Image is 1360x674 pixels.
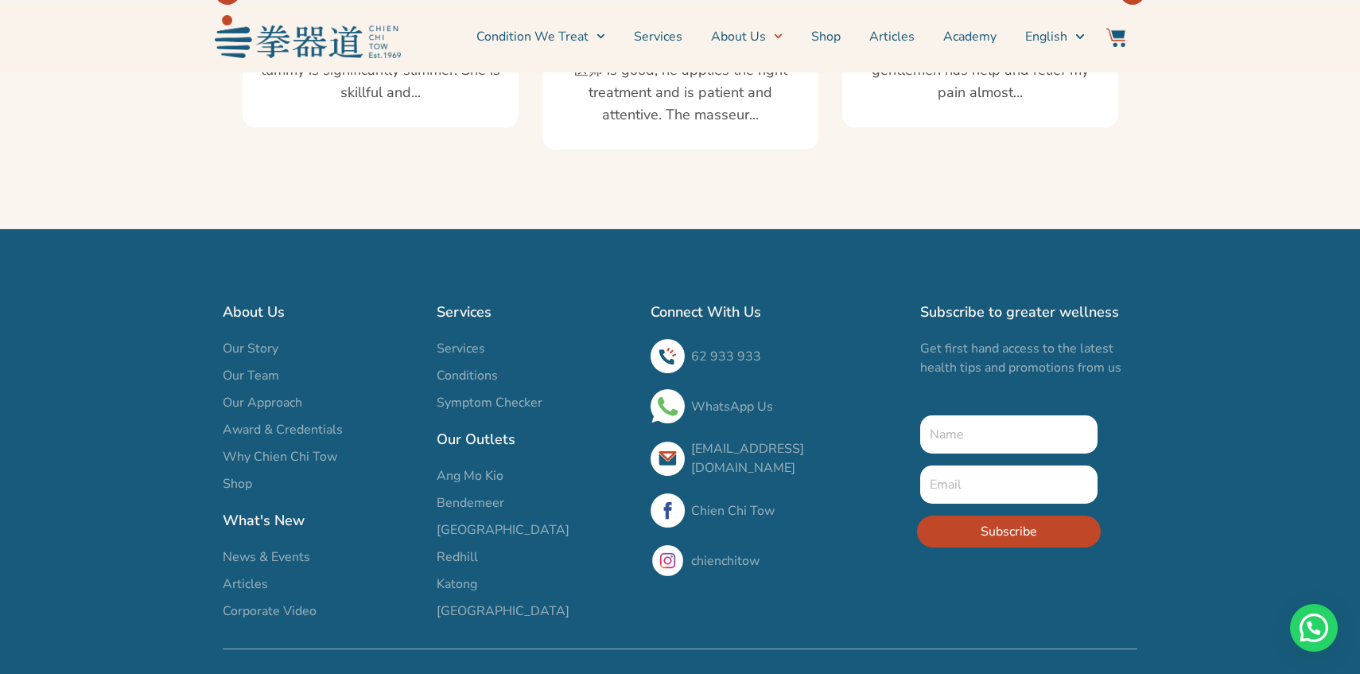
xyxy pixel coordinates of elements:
[437,393,542,412] span: Symptom Checker
[223,301,421,323] h2: About Us
[223,575,421,594] a: Articles
[437,301,635,323] h2: Services
[223,420,421,439] a: Award & Credentials
[437,520,635,540] a: [GEOGRAPHIC_DATA]
[691,502,775,520] a: Chien Chi Tow
[691,398,773,415] a: WhatsApp Us
[223,547,421,567] a: News & Events
[437,520,569,540] span: [GEOGRAPHIC_DATA]
[437,602,569,621] span: [GEOGRAPHIC_DATA]
[1106,28,1125,47] img: Website Icon-03
[223,575,268,594] span: Articles
[437,575,477,594] span: Katong
[920,466,1098,504] input: Email
[223,602,317,621] span: Corporate Video
[223,474,421,493] a: Shop
[437,339,485,358] span: Services
[437,428,635,450] h2: Our Outlets
[943,17,997,56] a: Academy
[437,393,635,412] a: Symptom Checker
[691,552,760,570] a: chienchitow
[223,366,421,385] a: Our Team
[223,393,421,412] a: Our Approach
[223,547,310,567] span: News & Events
[920,415,1098,454] input: Name
[651,301,904,323] h2: Connect With Us
[437,466,635,485] a: Ang Mo Kio
[437,339,635,358] a: Services
[437,366,635,385] a: Conditions
[223,447,337,466] span: Why Chien Chi Tow
[920,339,1137,377] p: Get first hand access to the latest health tips and promotions from us
[711,17,783,56] a: About Us
[869,17,915,56] a: Articles
[223,366,279,385] span: Our Team
[981,522,1037,541] span: Subscribe
[437,366,498,385] span: Conditions
[223,339,421,358] a: Our Story
[223,339,278,358] span: Our Story
[634,17,682,56] a: Services
[437,493,504,512] span: Bendemeer
[437,493,635,512] a: Bendemeer
[437,466,503,485] span: Ang Mo Kio
[223,447,421,466] a: Why Chien Chi Tow
[223,602,421,621] a: Corporate Video
[811,17,841,56] a: Shop
[223,509,421,532] h2: What's New
[920,301,1137,323] h2: Subscribe to greater wellness
[437,602,635,621] a: [GEOGRAPHIC_DATA]
[437,547,635,567] a: Redhill
[1290,604,1338,652] div: Need help? WhatsApp contact
[920,415,1098,559] form: New Form
[1025,27,1067,46] span: English
[223,393,302,412] span: Our Approach
[437,547,478,567] span: Redhill
[691,348,761,365] a: 62 933 933
[1025,17,1084,56] a: Switch to English
[223,420,343,439] span: Award & Credentials
[476,17,605,56] a: Condition We Treat
[223,474,252,493] span: Shop
[409,17,1085,56] nav: Menu
[917,516,1101,547] button: Subscribe
[691,440,804,477] a: [EMAIL_ADDRESS][DOMAIN_NAME]
[437,575,635,594] a: Katong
